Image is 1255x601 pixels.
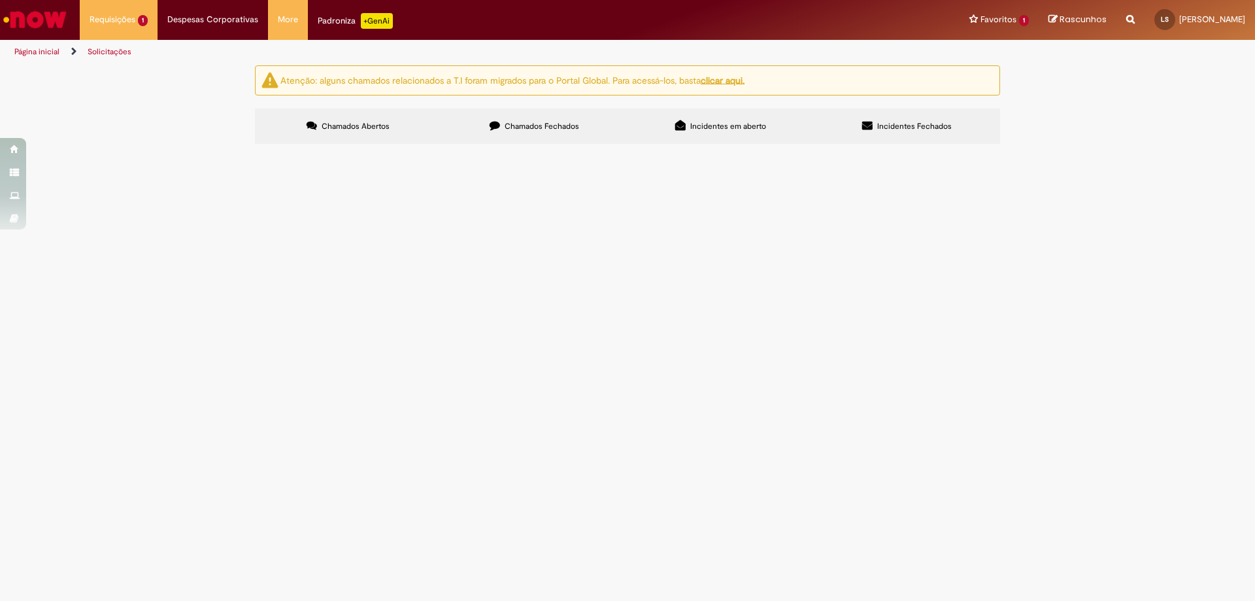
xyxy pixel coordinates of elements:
[877,121,952,131] span: Incidentes Fechados
[88,46,131,57] a: Solicitações
[14,46,59,57] a: Página inicial
[690,121,766,131] span: Incidentes em aberto
[318,13,393,29] div: Padroniza
[1060,13,1107,26] span: Rascunhos
[1161,15,1169,24] span: LS
[701,74,745,86] a: clicar aqui.
[280,74,745,86] ng-bind-html: Atenção: alguns chamados relacionados a T.I foram migrados para o Portal Global. Para acessá-los,...
[1048,14,1107,26] a: Rascunhos
[167,13,258,26] span: Despesas Corporativas
[10,40,827,64] ul: Trilhas de página
[980,13,1016,26] span: Favoritos
[1019,15,1029,26] span: 1
[90,13,135,26] span: Requisições
[322,121,390,131] span: Chamados Abertos
[1,7,69,33] img: ServiceNow
[1179,14,1245,25] span: [PERSON_NAME]
[505,121,579,131] span: Chamados Fechados
[278,13,298,26] span: More
[361,13,393,29] p: +GenAi
[138,15,148,26] span: 1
